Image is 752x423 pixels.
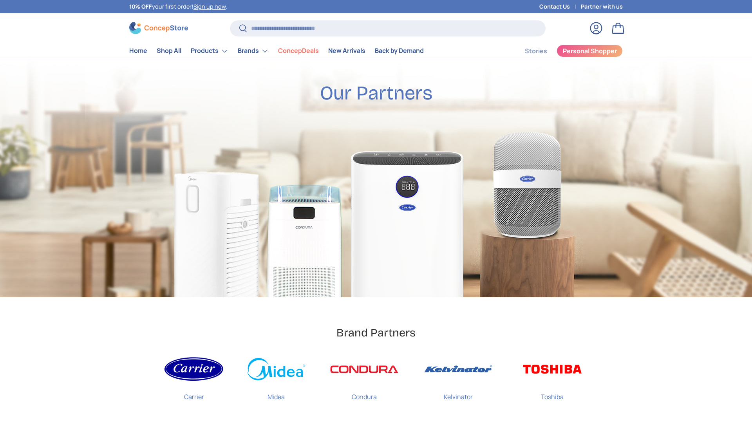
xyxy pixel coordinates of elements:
[129,3,152,10] strong: 10% OFF
[423,352,493,408] a: Kelvinator
[336,325,416,340] h2: Brand Partners
[278,43,319,58] a: ConcepDeals
[157,43,181,58] a: Shop All
[375,43,424,58] a: Back by Demand
[129,43,147,58] a: Home
[129,22,188,34] img: ConcepStore
[557,45,623,57] a: Personal Shopper
[186,43,233,59] summary: Products
[329,352,399,408] a: Condura
[525,43,547,59] a: Stories
[581,2,623,11] a: Partner with us
[233,43,273,59] summary: Brands
[539,2,581,11] a: Contact Us
[563,48,617,54] span: Personal Shopper
[328,43,365,58] a: New Arrivals
[506,43,623,59] nav: Secondary
[444,386,473,401] p: Kelvinator
[164,352,223,408] a: Carrier
[191,43,228,59] a: Products
[129,2,227,11] p: your first order! .
[238,43,269,59] a: Brands
[129,43,424,59] nav: Primary
[352,386,377,401] p: Condura
[184,386,204,401] p: Carrier
[193,3,226,10] a: Sign up now
[268,386,285,401] p: Midea
[517,352,587,408] a: Toshiba
[247,352,305,408] a: Midea
[541,386,564,401] p: Toshiba
[320,81,432,105] h2: Our Partners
